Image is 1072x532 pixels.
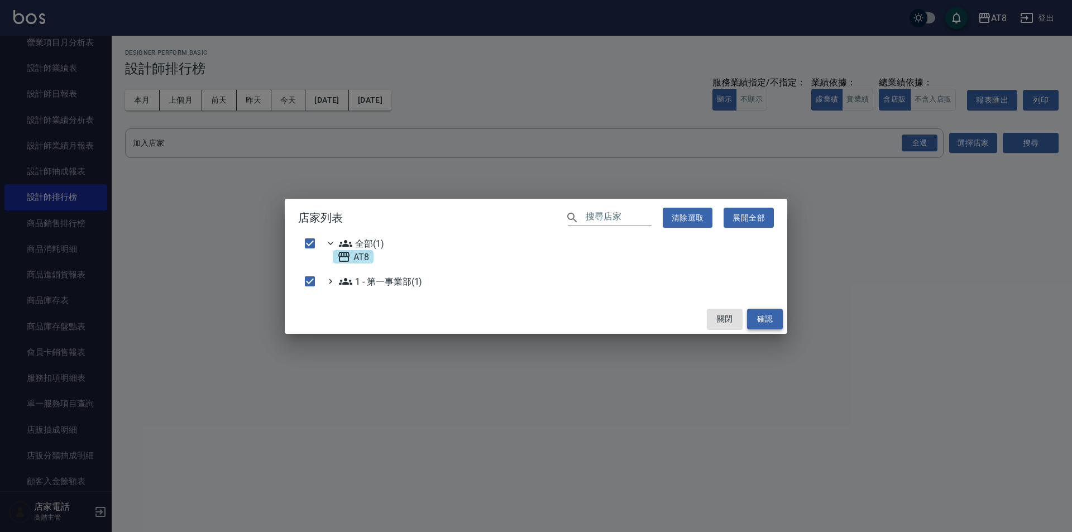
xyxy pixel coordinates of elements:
button: 關閉 [707,309,743,329]
span: 1 - 第一事業部(1) [339,275,422,288]
button: 清除選取 [663,208,713,228]
input: 搜尋店家 [586,209,652,226]
span: AT8 [337,250,369,263]
button: 展開全部 [724,208,774,228]
button: 確認 [747,309,783,329]
h2: 店家列表 [285,199,787,237]
span: 全部(1) [339,237,384,250]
